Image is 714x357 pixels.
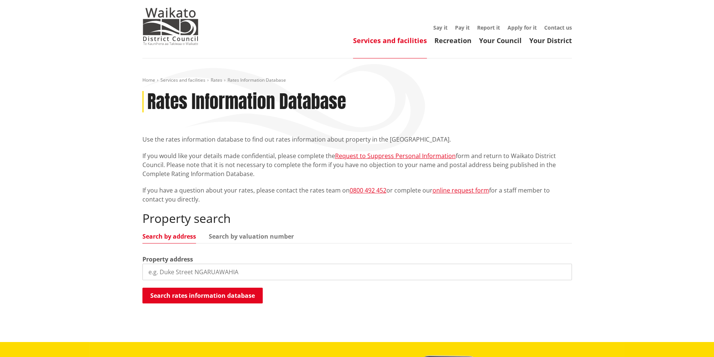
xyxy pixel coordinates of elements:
[142,186,572,204] p: If you have a question about your rates, please contact the rates team on or complete our for a s...
[211,77,222,83] a: Rates
[350,186,386,194] a: 0800 492 452
[142,264,572,280] input: e.g. Duke Street NGARUAWAHIA
[160,77,205,83] a: Services and facilities
[142,77,572,84] nav: breadcrumb
[434,36,472,45] a: Recreation
[142,211,572,226] h2: Property search
[353,36,427,45] a: Services and facilities
[479,36,522,45] a: Your Council
[455,24,470,31] a: Pay it
[507,24,537,31] a: Apply for it
[142,135,572,144] p: Use the rates information database to find out rates information about property in the [GEOGRAPHI...
[142,255,193,264] label: Property address
[147,91,346,113] h1: Rates Information Database
[142,233,196,239] a: Search by address
[142,151,572,178] p: If you would like your details made confidential, please complete the form and return to Waikato ...
[142,7,199,45] img: Waikato District Council - Te Kaunihera aa Takiwaa o Waikato
[433,24,448,31] a: Say it
[228,77,286,83] span: Rates Information Database
[335,152,456,160] a: Request to Suppress Personal Information
[477,24,500,31] a: Report it
[529,36,572,45] a: Your District
[433,186,489,194] a: online request form
[142,77,155,83] a: Home
[209,233,294,239] a: Search by valuation number
[142,288,263,303] button: Search rates information database
[544,24,572,31] a: Contact us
